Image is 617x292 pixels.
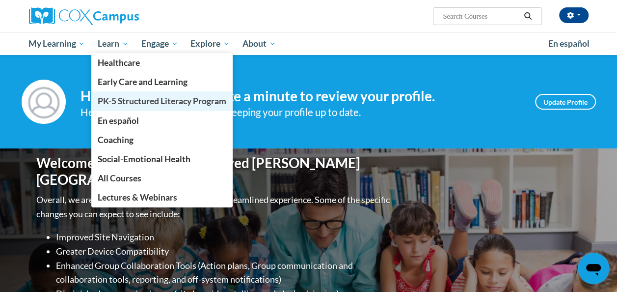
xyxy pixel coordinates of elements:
[56,230,392,244] li: Improved Site Navigation
[80,104,520,120] div: Help improve your experience by keeping your profile up to date.
[535,94,596,110] a: Update Profile
[91,53,233,72] a: Healthcare
[236,32,282,55] a: About
[548,38,590,49] span: En español
[91,130,233,149] a: Coaching
[578,253,609,284] iframe: Button to launch messaging window
[141,38,178,50] span: Engage
[559,7,589,23] button: Account Settings
[22,32,596,55] div: Main menu
[91,188,233,207] a: Lectures & Webinars
[98,77,188,87] span: Early Care and Learning
[80,88,520,105] h4: Hi [PERSON_NAME]! Take a minute to review your profile.
[242,38,276,50] span: About
[22,80,66,124] img: Profile Image
[91,169,233,188] a: All Courses
[98,135,134,145] span: Coaching
[23,32,92,55] a: My Learning
[91,72,233,91] a: Early Care and Learning
[91,32,135,55] a: Learn
[98,192,177,203] span: Lectures & Webinars
[91,111,233,130] a: En español
[91,149,233,169] a: Social-Emotional Health
[442,10,520,22] input: Search Courses
[98,154,190,164] span: Social-Emotional Health
[98,173,141,183] span: All Courses
[36,193,392,221] p: Overall, we are proud to provide you with a more streamlined experience. Some of the specific cha...
[56,259,392,287] li: Enhanced Group Collaboration Tools (Action plans, Group communication and collaboration tools, re...
[184,32,236,55] a: Explore
[190,38,230,50] span: Explore
[29,7,206,25] a: Cox Campus
[91,91,233,111] a: PK-5 Structured Literacy Program
[36,155,392,188] h1: Welcome to the new and improved [PERSON_NAME][GEOGRAPHIC_DATA]
[98,96,226,106] span: PK-5 Structured Literacy Program
[29,7,139,25] img: Cox Campus
[98,116,139,126] span: En español
[56,244,392,259] li: Greater Device Compatibility
[520,10,535,22] button: Search
[135,32,185,55] a: Engage
[28,38,85,50] span: My Learning
[542,33,596,54] a: En español
[98,58,140,68] span: Healthcare
[98,38,129,50] span: Learn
